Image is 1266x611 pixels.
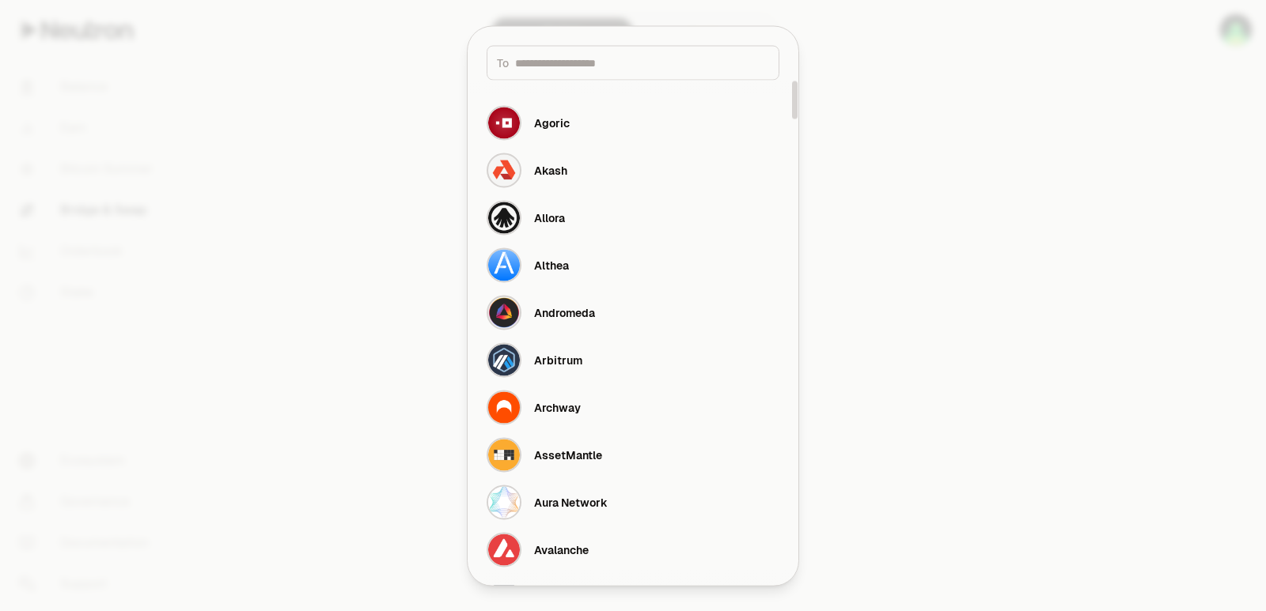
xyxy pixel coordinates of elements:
[534,447,602,462] div: AssetMantle
[488,107,520,138] img: Agoric Logo
[488,534,520,565] img: Avalanche Logo
[477,336,789,383] button: Arbitrum LogoArbitrum
[477,241,789,289] button: Althea LogoAlthea
[477,289,789,336] button: Andromeda LogoAndromeda
[488,202,520,233] img: Allora Logo
[534,209,565,225] div: Allora
[488,486,520,518] img: Aura Network Logo
[534,162,567,178] div: Akash
[488,296,520,328] img: Andromeda Logo
[477,146,789,194] button: Akash LogoAkash
[488,391,520,423] img: Archway Logo
[488,344,520,375] img: Arbitrum Logo
[477,431,789,478] button: AssetMantle LogoAssetMantle
[477,526,789,573] button: Avalanche LogoAvalanche
[488,249,520,281] img: Althea Logo
[497,55,509,70] span: To
[534,541,589,557] div: Avalanche
[477,383,789,431] button: Archway LogoArchway
[534,399,581,415] div: Archway
[534,257,569,273] div: Althea
[477,194,789,241] button: Allora LogoAllora
[534,115,570,130] div: Agoric
[534,494,608,510] div: Aura Network
[488,154,520,186] img: Akash Logo
[534,304,595,320] div: Andromeda
[477,99,789,146] button: Agoric LogoAgoric
[534,352,582,368] div: Arbitrum
[477,478,789,526] button: Aura Network LogoAura Network
[488,439,520,470] img: AssetMantle Logo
